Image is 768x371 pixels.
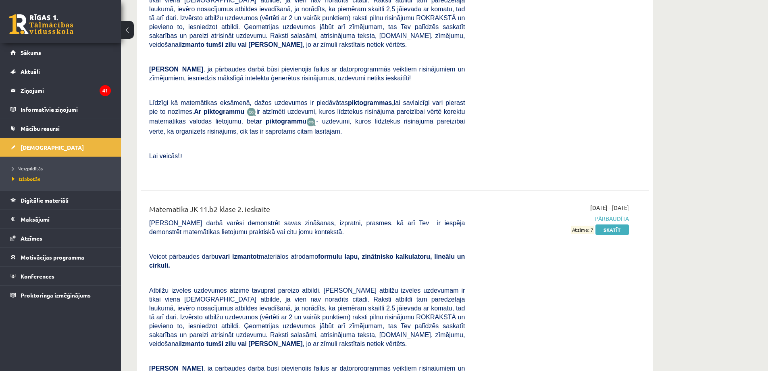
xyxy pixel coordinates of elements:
span: ir atzīmēti uzdevumi, kuros līdztekus risinājuma pareizībai vērtē korektu matemātikas valodas lie... [149,108,465,125]
a: Konferences [10,267,111,285]
a: Ziņojumi41 [10,81,111,100]
span: Veicot pārbaudes darbu materiālos atrodamo [149,253,465,269]
span: Atzīmes [21,235,42,242]
a: Aktuāli [10,62,111,81]
b: izmanto [180,340,204,347]
span: [PERSON_NAME] darbā varēsi demonstrēt savas zināšanas, izpratni, prasmes, kā arī Tev ir iespēja d... [149,220,465,235]
img: wKvN42sLe3LLwAAAABJRU5ErkJggg== [306,117,316,127]
span: [DEMOGRAPHIC_DATA] [21,144,84,151]
a: Informatīvie ziņojumi [10,100,111,119]
a: Motivācijas programma [10,248,111,266]
span: Sākums [21,49,41,56]
span: Mācību resursi [21,125,60,132]
legend: Ziņojumi [21,81,111,100]
span: - uzdevumi, kuros līdztekus risinājuma pareizībai vērtē, kā organizēts risinājums, cik tas ir sap... [149,118,465,134]
a: [DEMOGRAPHIC_DATA] [10,138,111,157]
i: 41 [100,85,111,96]
span: Pārbaudīta [477,214,629,223]
a: Digitālie materiāli [10,191,111,210]
a: Neizpildītās [12,165,113,172]
legend: Maksājumi [21,210,111,228]
b: izmanto [180,41,204,48]
b: tumši zilu vai [PERSON_NAME] [206,340,302,347]
a: Proktoringa izmēģinājums [10,286,111,304]
span: Neizpildītās [12,165,43,172]
a: Rīgas 1. Tālmācības vidusskola [9,14,73,34]
span: Izlabotās [12,176,40,182]
b: vari izmantot [219,253,259,260]
span: Konferences [21,272,54,280]
span: Digitālie materiāli [21,197,69,204]
a: Maksājumi [10,210,111,228]
span: Līdzīgi kā matemātikas eksāmenā, dažos uzdevumos ir piedāvātas lai savlaicīgi vari pierast pie to... [149,99,465,115]
a: Atzīmes [10,229,111,247]
span: Atzīme: 7 [571,226,594,234]
span: [PERSON_NAME] [149,66,203,73]
legend: Informatīvie ziņojumi [21,100,111,119]
span: J [180,153,182,159]
span: , ja pārbaudes darbā būsi pievienojis failus ar datorprogrammās veiktiem risinājumiem un zīmējumi... [149,66,465,82]
span: Motivācijas programma [21,254,84,261]
b: tumši zilu vai [PERSON_NAME] [206,41,302,48]
span: Aktuāli [21,68,40,75]
span: [DATE] - [DATE] [590,203,629,212]
a: Skatīt [595,224,629,235]
a: Sākums [10,43,111,62]
div: Matemātika JK 11.b2 klase 2. ieskaite [149,203,465,218]
b: ar piktogrammu [256,118,306,125]
b: Ar piktogrammu [194,108,244,115]
span: Lai veicās! [149,153,180,159]
a: Mācību resursi [10,119,111,138]
span: Atbilžu izvēles uzdevumos atzīmē tavuprāt pareizo atbildi. [PERSON_NAME] atbilžu izvēles uzdevuma... [149,287,465,347]
span: Proktoringa izmēģinājums [21,291,91,299]
a: Izlabotās [12,175,113,182]
b: piktogrammas, [348,99,394,106]
img: JfuEzvunn4EvwAAAAASUVORK5CYII= [247,107,256,117]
